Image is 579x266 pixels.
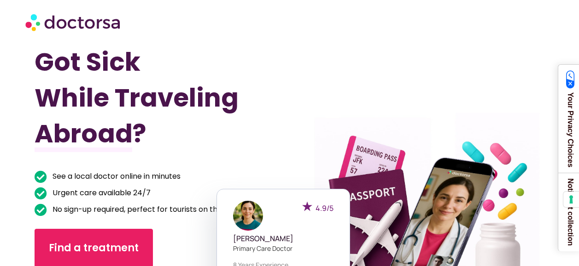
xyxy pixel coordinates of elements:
button: Your consent preferences for tracking technologies [563,192,579,207]
h5: [PERSON_NAME] [233,234,333,243]
span: 4.9/5 [316,203,333,213]
h1: Got Sick While Traveling Abroad? [35,44,251,152]
span: No sign-up required, perfect for tourists on the go [50,203,233,216]
span: Find a treatment [49,241,139,255]
span: Urgent care available 24/7 [50,187,151,199]
span: See a local doctor online in minutes [50,170,181,183]
p: Primary care doctor [233,243,333,253]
